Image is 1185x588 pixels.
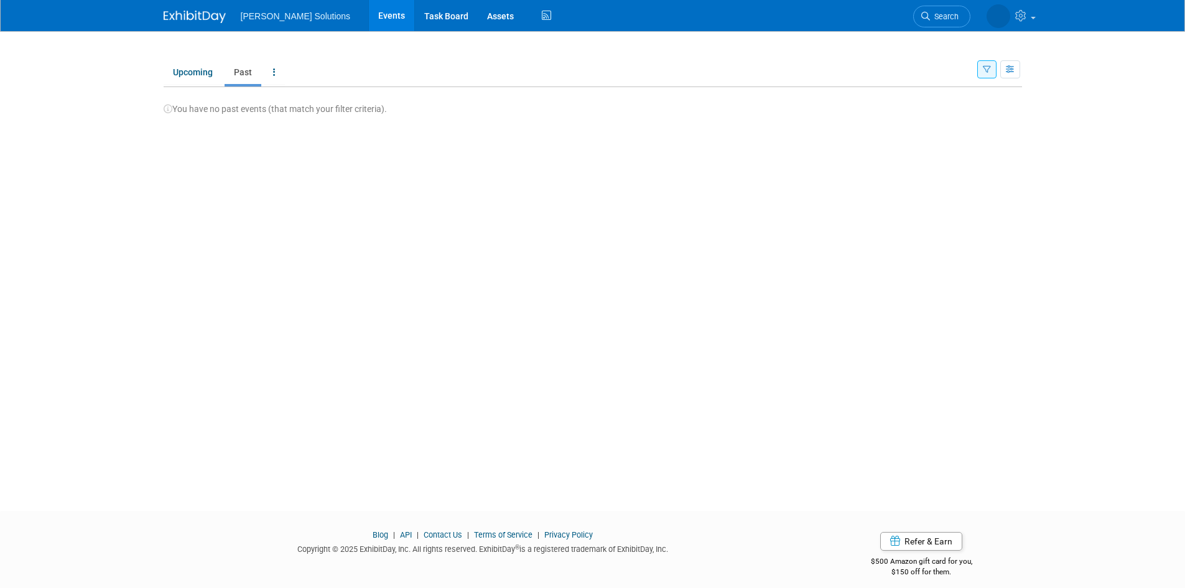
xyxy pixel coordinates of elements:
[241,11,351,21] span: [PERSON_NAME] Solutions
[225,60,261,84] a: Past
[821,548,1022,577] div: $500 Amazon gift card for you,
[414,530,422,539] span: |
[464,530,472,539] span: |
[373,530,388,539] a: Blog
[424,530,462,539] a: Contact Us
[987,4,1010,28] img: Melissa Decker
[880,532,962,551] a: Refer & Earn
[544,530,593,539] a: Privacy Policy
[164,104,387,114] span: You have no past events (that match your filter criteria).
[515,544,519,551] sup: ®
[400,530,412,539] a: API
[930,12,959,21] span: Search
[164,541,803,555] div: Copyright © 2025 ExhibitDay, Inc. All rights reserved. ExhibitDay is a registered trademark of Ex...
[821,567,1022,577] div: $150 off for them.
[534,530,542,539] span: |
[474,530,532,539] a: Terms of Service
[913,6,970,27] a: Search
[164,60,222,84] a: Upcoming
[390,530,398,539] span: |
[164,11,226,23] img: ExhibitDay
